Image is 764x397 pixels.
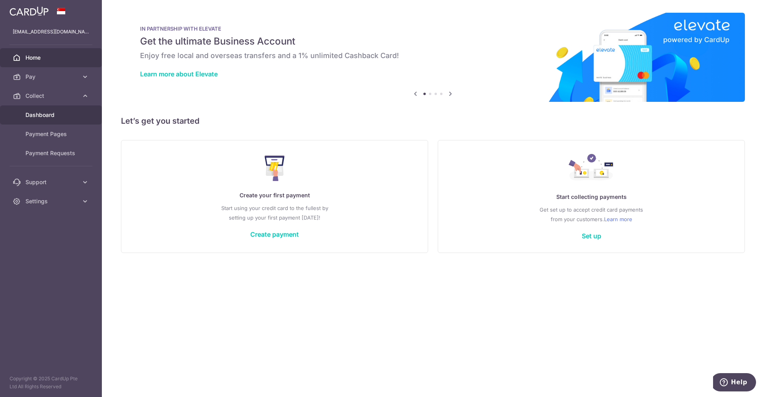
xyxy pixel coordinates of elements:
span: Support [25,178,78,186]
img: CardUp [10,6,49,16]
a: Learn more [604,214,632,224]
h5: Let’s get you started [121,115,745,127]
p: Create your first payment [137,191,412,200]
a: Learn more about Elevate [140,70,218,78]
span: Settings [25,197,78,205]
img: Renovation banner [121,13,745,102]
p: Start collecting payments [454,192,729,202]
span: Collect [25,92,78,100]
span: Home [25,54,78,62]
h6: Enjoy free local and overseas transfers and a 1% unlimited Cashback Card! [140,51,726,60]
img: Make Payment [265,156,285,181]
span: Payment Pages [25,130,78,138]
span: Pay [25,73,78,81]
iframe: Opens a widget where you can find more information [713,373,756,393]
p: IN PARTNERSHIP WITH ELEVATE [140,25,726,32]
span: Payment Requests [25,149,78,157]
img: Collect Payment [569,154,614,183]
p: [EMAIL_ADDRESS][DOMAIN_NAME] [13,28,89,36]
a: Set up [582,232,601,240]
a: Create payment [250,230,299,238]
span: Dashboard [25,111,78,119]
h5: Get the ultimate Business Account [140,35,726,48]
p: Get set up to accept credit card payments from your customers. [454,205,729,224]
p: Start using your credit card to the fullest by setting up your first payment [DATE]! [137,203,412,222]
